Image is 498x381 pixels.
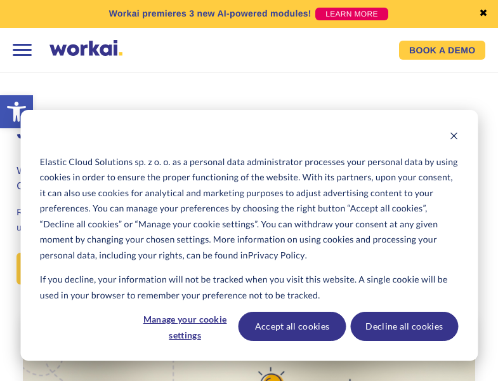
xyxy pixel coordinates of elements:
p: Ready to kickstart your career or seeking new opportunities beyond the usual software house exper... [16,204,481,235]
button: Decline all cookies [350,312,458,341]
div: Cookie banner [20,110,478,361]
p: If you decline, your information will not be tracked when you visit this website. A single cookie... [40,272,458,303]
button: Dismiss cookie banner [449,130,458,145]
p: Elastic Cloud Solutions sp. z o. o. as a personal data administrator processes your personal data... [40,154,458,264]
a: LEARN MORE [315,8,388,20]
a: BOOK A DEMO [399,41,485,60]
a: APPLY [DATE]! [16,253,122,284]
h1: Junior Customer Success Specialist [16,117,481,147]
p: Workai premieres 3 new AI-powered modules! [109,7,311,20]
a: ✖ [479,9,488,19]
h3: We are looking for an enthusiastic Junior Customer Success Specialist to join our dynamic Custome... [16,164,481,194]
button: Accept all cookies [239,312,346,341]
button: Manage your cookie settings [136,312,234,341]
a: Privacy Policy [248,248,305,264]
